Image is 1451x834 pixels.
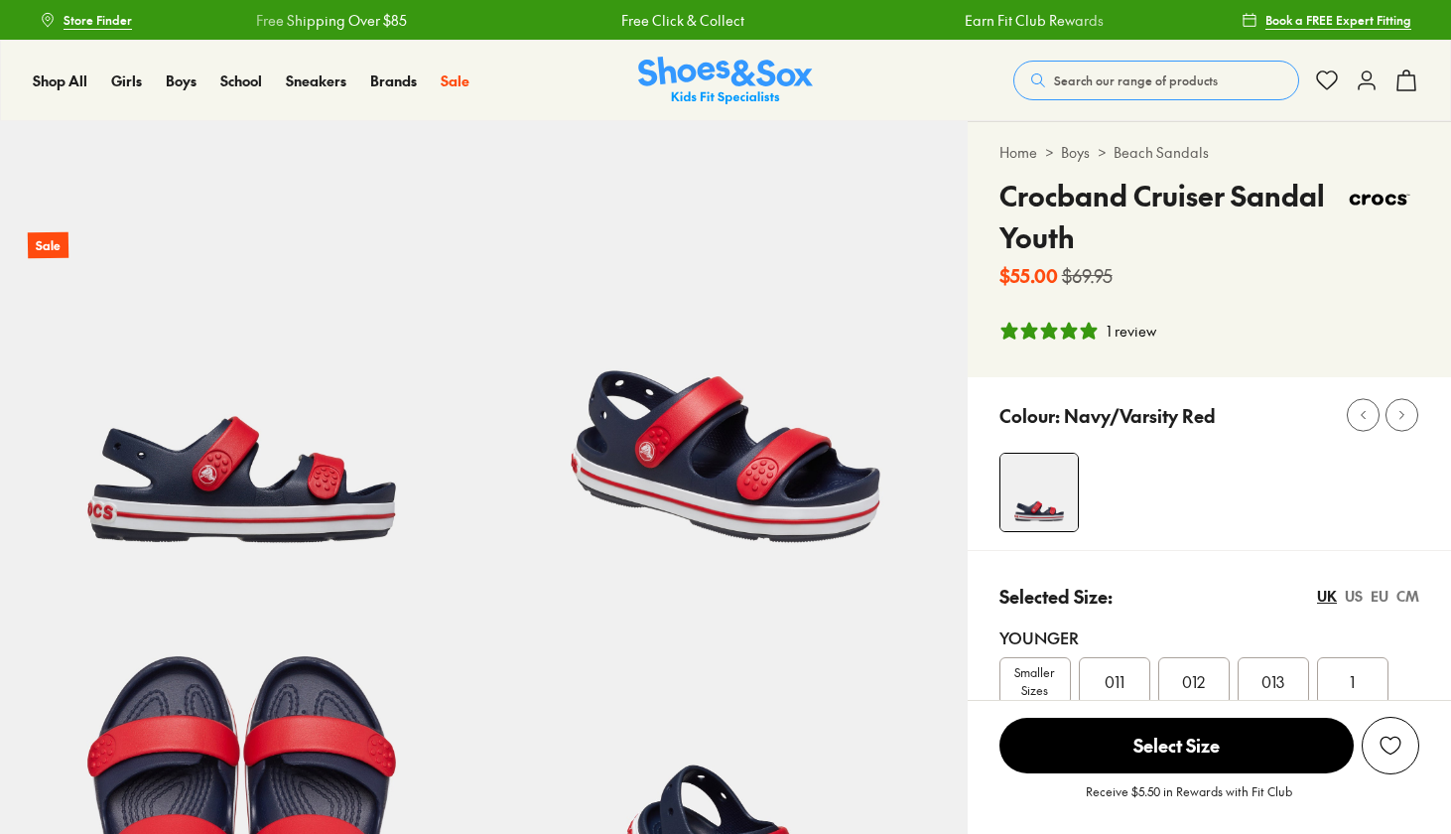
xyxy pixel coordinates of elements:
[1000,663,1070,699] span: Smaller Sizes
[1362,717,1419,774] button: Add to Wishlist
[40,2,132,38] a: Store Finder
[1061,142,1090,163] a: Boys
[286,70,346,91] a: Sneakers
[1396,586,1419,607] div: CM
[33,70,87,91] a: Shop All
[64,11,132,29] span: Store Finder
[1317,586,1337,607] div: UK
[220,70,262,91] a: School
[441,70,469,91] a: Sale
[1114,142,1209,163] a: Beach Sandals
[166,70,197,90] span: Boys
[999,262,1058,289] b: $55.00
[1062,262,1113,289] s: $69.95
[999,142,1419,163] div: > >
[33,70,87,90] span: Shop All
[1261,669,1284,693] span: 013
[255,10,406,31] a: Free Shipping Over $85
[1345,586,1363,607] div: US
[620,10,743,31] a: Free Click & Collect
[166,70,197,91] a: Boys
[370,70,417,91] a: Brands
[1340,175,1419,224] img: Vendor logo
[1242,2,1411,38] a: Book a FREE Expert Fitting
[638,57,813,105] a: Shoes & Sox
[999,718,1354,773] span: Select Size
[1107,321,1156,342] div: 1 review
[28,232,68,259] p: Sale
[1182,669,1205,693] span: 012
[1350,669,1355,693] span: 1
[111,70,142,90] span: Girls
[638,57,813,105] img: SNS_Logo_Responsive.svg
[999,717,1354,774] button: Select Size
[483,121,967,605] img: 5-502909_1
[1054,71,1218,89] span: Search our range of products
[1013,61,1299,100] button: Search our range of products
[999,175,1340,258] h4: Crocband Cruiser Sandal Youth
[1000,454,1078,531] img: 4-502908_1
[999,583,1113,610] p: Selected Size:
[286,70,346,90] span: Sneakers
[964,10,1103,31] a: Earn Fit Club Rewards
[999,625,1419,649] div: Younger
[999,321,1156,342] button: 5 stars, 1 ratings
[441,70,469,90] span: Sale
[999,402,1060,429] p: Colour:
[1105,669,1124,693] span: 011
[1265,11,1411,29] span: Book a FREE Expert Fitting
[111,70,142,91] a: Girls
[370,70,417,90] span: Brands
[999,142,1037,163] a: Home
[220,70,262,90] span: School
[1086,782,1292,818] p: Receive $5.50 in Rewards with Fit Club
[1064,402,1216,429] p: Navy/Varsity Red
[1371,586,1388,607] div: EU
